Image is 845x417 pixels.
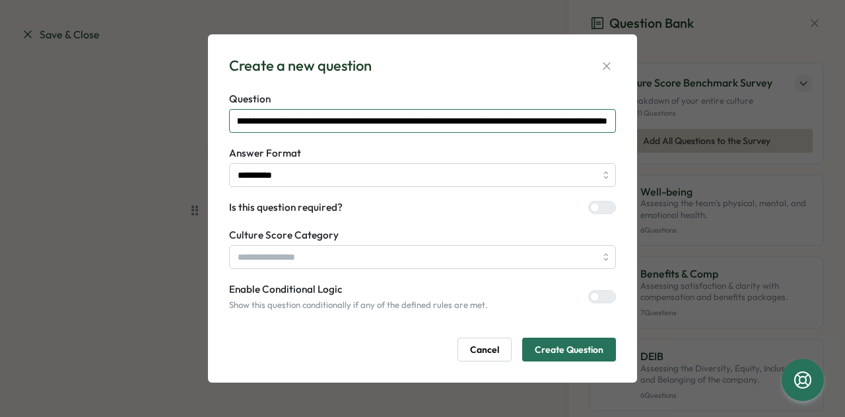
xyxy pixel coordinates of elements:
[522,338,616,361] button: Create Question
[457,338,512,361] button: Cancel
[229,228,616,243] label: Culture Score Category
[229,200,343,215] label: Is this question required?
[229,299,488,311] p: Show this question conditionally if any of the defined rules are met.
[229,146,616,161] label: Answer Format
[470,338,499,361] span: Cancel
[535,338,603,361] span: Create Question
[229,92,616,106] label: Question
[229,282,488,297] label: Enable Conditional Logic
[229,56,372,76] div: Create a new question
